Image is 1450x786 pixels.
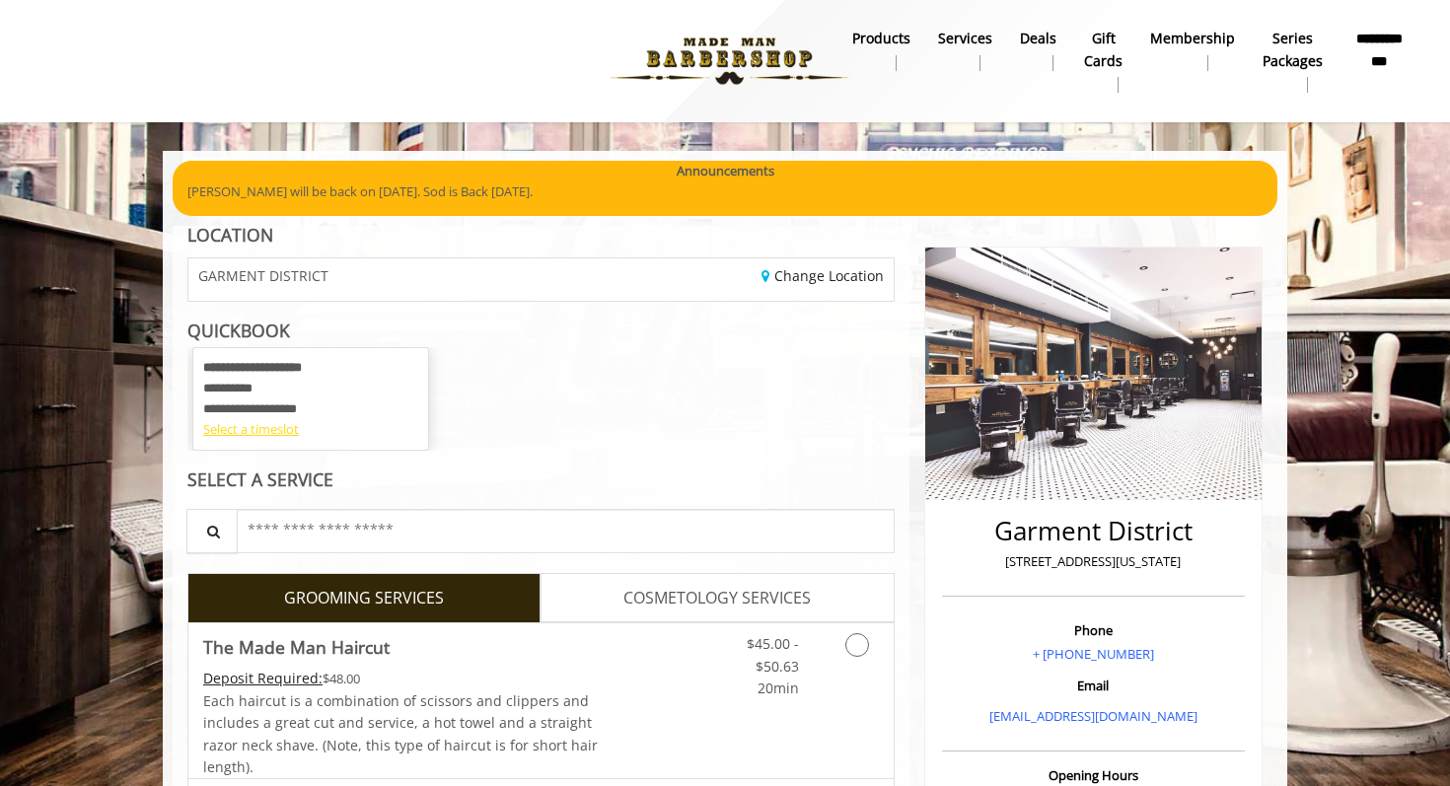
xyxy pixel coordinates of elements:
p: [STREET_ADDRESS][US_STATE] [947,551,1240,572]
a: Gift cardsgift cards [1070,25,1136,98]
h2: Garment District [947,517,1240,545]
b: LOCATION [187,223,273,247]
a: [EMAIL_ADDRESS][DOMAIN_NAME] [989,707,1197,725]
a: MembershipMembership [1136,25,1249,76]
h3: Email [947,679,1240,692]
p: [PERSON_NAME] will be back on [DATE]. Sod is Back [DATE]. [187,181,1263,202]
img: Made Man Barbershop logo [594,7,865,115]
b: Services [938,28,992,49]
a: ServicesServices [924,25,1006,76]
b: QUICKBOOK [187,319,290,342]
span: COSMETOLOGY SERVICES [623,586,811,611]
span: Each haircut is a combination of scissors and clippers and includes a great cut and service, a ho... [203,691,598,776]
b: Series packages [1263,28,1323,72]
div: SELECT A SERVICE [187,470,895,489]
a: DealsDeals [1006,25,1070,76]
b: Deals [1020,28,1056,49]
b: The Made Man Haircut [203,633,390,661]
b: products [852,28,910,49]
span: GARMENT DISTRICT [198,268,328,283]
h3: Opening Hours [942,768,1245,782]
b: gift cards [1084,28,1123,72]
a: Change Location [761,266,884,285]
b: Membership [1150,28,1235,49]
div: Select a timeslot [203,419,418,440]
div: $48.00 [203,668,600,689]
b: Announcements [677,161,774,181]
button: Service Search [186,509,238,553]
a: Productsproducts [838,25,924,76]
span: GROOMING SERVICES [284,586,444,611]
span: $45.00 - $50.63 [747,634,799,675]
span: This service needs some Advance to be paid before we block your appointment [203,669,323,687]
h3: Phone [947,623,1240,637]
span: 20min [758,679,799,697]
a: + [PHONE_NUMBER] [1033,645,1154,663]
a: Series packagesSeries packages [1249,25,1337,98]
